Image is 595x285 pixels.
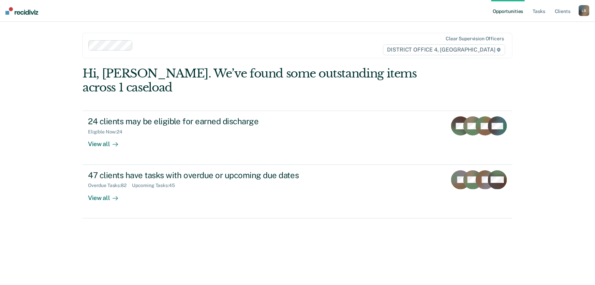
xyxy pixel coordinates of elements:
[88,135,126,148] div: View all
[132,183,180,188] div: Upcoming Tasks : 45
[83,67,427,95] div: Hi, [PERSON_NAME]. We’ve found some outstanding items across 1 caseload
[88,170,327,180] div: 47 clients have tasks with overdue or upcoming due dates
[446,36,504,42] div: Clear supervision officers
[579,5,590,16] div: L B
[383,44,505,55] span: DISTRICT OFFICE 4, [GEOGRAPHIC_DATA]
[88,183,132,188] div: Overdue Tasks : 82
[88,116,327,126] div: 24 clients may be eligible for earned discharge
[88,188,126,202] div: View all
[579,5,590,16] button: LB
[83,165,512,218] a: 47 clients have tasks with overdue or upcoming due datesOverdue Tasks:82Upcoming Tasks:45View all
[88,129,128,135] div: Eligible Now : 24
[5,7,38,15] img: Recidiviz
[83,111,512,165] a: 24 clients may be eligible for earned dischargeEligible Now:24View all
